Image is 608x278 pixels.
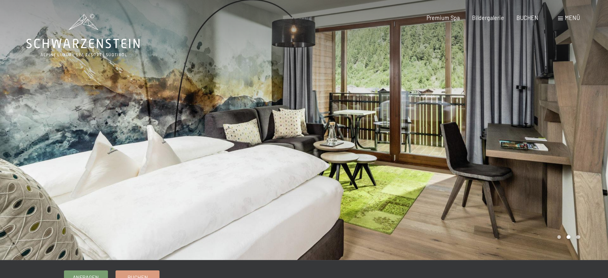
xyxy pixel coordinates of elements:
a: BUCHEN [516,14,538,21]
a: Premium Spa [427,14,460,21]
span: Menü [565,14,580,21]
a: Bildergalerie [472,14,504,21]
